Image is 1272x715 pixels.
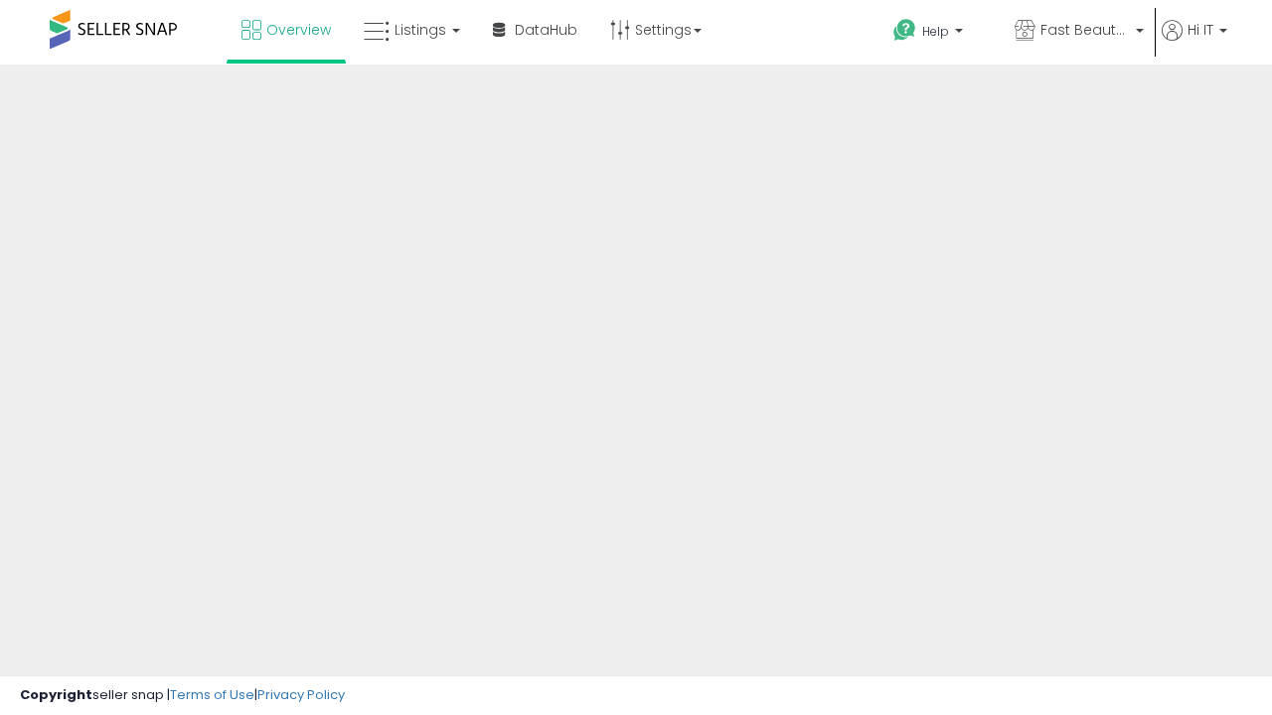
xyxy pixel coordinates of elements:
[877,3,997,65] a: Help
[20,686,345,705] div: seller snap | |
[922,23,949,40] span: Help
[170,685,254,704] a: Terms of Use
[266,20,331,40] span: Overview
[515,20,577,40] span: DataHub
[257,685,345,704] a: Privacy Policy
[395,20,446,40] span: Listings
[1040,20,1130,40] span: Fast Beauty ([GEOGRAPHIC_DATA])
[1188,20,1213,40] span: Hi IT
[1162,20,1227,65] a: Hi IT
[892,18,917,43] i: Get Help
[20,685,92,704] strong: Copyright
